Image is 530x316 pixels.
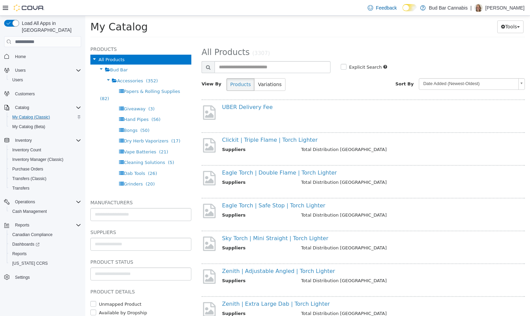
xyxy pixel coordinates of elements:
a: Date Added (Newest-Oldest) [334,63,440,74]
span: Accessories [32,63,58,68]
td: Total Distribution [GEOGRAPHIC_DATA] [211,294,432,303]
span: Vape Batteries [39,134,71,139]
span: Cash Management [12,209,47,214]
span: Settings [12,273,81,281]
a: Settings [12,273,32,281]
span: My Catalog [5,5,62,17]
img: missing-image.png [116,220,132,236]
button: Inventory [12,136,34,145]
button: Reports [12,221,32,229]
p: Bud Bar Cannabis [429,4,468,12]
button: Inventory Manager (Classic) [7,155,84,164]
td: Total Distribution [GEOGRAPHIC_DATA] [211,130,432,139]
a: Dashboards [7,239,84,249]
a: Zenith | Extra Large Dab | Torch Lighter [137,285,245,291]
img: missing-image.png [116,88,132,105]
th: Suppliers [137,163,211,172]
a: Customers [12,90,38,98]
a: Purchase Orders [10,165,46,173]
h5: Manufacturers [5,183,106,191]
a: Home [12,53,29,61]
button: Cash Management [7,207,84,216]
label: Available by Dropship [12,294,62,301]
span: Canadian Compliance [10,231,81,239]
span: Reports [12,221,81,229]
p: | [470,4,472,12]
th: Suppliers [137,229,211,237]
a: Sky Torch | Mini Straight | Torch Lighter [137,219,243,226]
button: Customers [1,89,84,99]
span: Cleaning Solutions [39,144,80,149]
span: Home [15,54,26,59]
span: (3) [63,91,69,96]
span: Catalog [15,105,29,110]
button: Operations [12,198,38,206]
a: Canadian Compliance [10,231,55,239]
span: Customers [12,90,81,98]
span: Dab Tools [39,155,60,160]
span: Inventory [15,138,32,143]
a: Reports [10,250,29,258]
a: Transfers [10,184,32,192]
span: All Products [13,41,39,46]
img: Cova [14,4,44,11]
span: All Products [116,32,164,41]
span: My Catalog (Beta) [12,124,45,129]
h5: Products [5,29,106,38]
span: Dashboards [12,242,40,247]
span: Washington CCRS [10,259,81,267]
button: [US_STATE] CCRS [7,259,84,268]
span: Transfers [10,184,81,192]
span: Dry Herb Vaporizers [39,123,83,128]
span: Operations [12,198,81,206]
button: Transfers (Classic) [7,174,84,183]
span: (26) [63,155,72,160]
button: Home [1,51,84,61]
a: Zenith | Adjustable Angled | Torch Lighter [137,252,250,259]
button: Users [7,75,84,85]
span: Settings [15,275,30,280]
button: My Catalog (Classic) [7,112,84,122]
img: missing-image.png [116,252,132,269]
td: Total Distribution [GEOGRAPHIC_DATA] [211,262,432,270]
span: Inventory Manager (Classic) [12,157,63,162]
a: Cash Management [10,207,49,216]
span: Bud Bar [25,52,43,57]
span: My Catalog (Beta) [10,123,81,131]
button: Tools [412,5,438,17]
span: (50) [55,112,64,117]
span: Date Added (Newest-Oldest) [334,63,430,73]
button: Purchase Orders [7,164,84,174]
th: Suppliers [137,130,211,139]
span: (17) [86,123,95,128]
button: Canadian Compliance [7,230,84,239]
button: Products [141,63,169,75]
button: Settings [1,272,84,282]
a: Eagle Torch | Safe Stop | Torch Lighter [137,187,240,193]
span: Reports [10,250,81,258]
a: Inventory Manager (Classic) [10,155,66,164]
a: Dashboards [10,240,42,248]
img: missing-image.png [116,285,132,302]
span: [US_STATE] CCRS [12,261,48,266]
span: Users [10,76,81,84]
span: (82) [15,80,24,85]
button: Transfers [7,183,84,193]
span: (20) [60,166,70,171]
button: Operations [1,197,84,207]
span: Catalog [12,104,81,112]
span: Hand Pipes [39,101,63,106]
span: Home [12,52,81,60]
a: Inventory Count [10,146,44,154]
span: Load All Apps in [GEOGRAPHIC_DATA] [19,20,81,33]
input: Dark Mode [402,4,417,11]
td: Total Distribution [GEOGRAPHIC_DATA] [211,163,432,172]
span: Users [12,66,81,74]
button: Users [1,66,84,75]
img: missing-image.png [116,187,132,204]
a: Feedback [365,1,399,15]
span: Reports [15,222,29,228]
span: Transfers (Classic) [12,176,46,181]
a: UBER Delivery Fee [137,88,188,95]
p: [PERSON_NAME] [485,4,525,12]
